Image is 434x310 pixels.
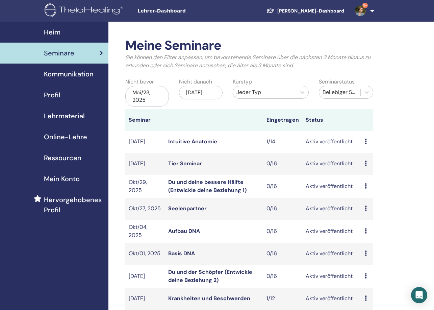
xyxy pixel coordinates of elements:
[263,109,302,131] th: Eingetragen
[44,132,87,142] span: Online-Lehre
[44,153,81,163] span: Ressourcen
[302,153,361,175] td: Aktiv veröffentlicht
[168,268,252,284] a: Du und der Schöpfer (Entwickle deine Beziehung 2)
[44,111,85,121] span: Lehrmaterial
[302,243,361,265] td: Aktiv veröffentlicht
[125,175,164,198] td: Okt/29, 2025
[263,153,302,175] td: 0/16
[45,3,125,19] img: logo.png
[168,178,247,194] a: Du und deine bessere Hälfte (Entwickle deine Beziehung 1)
[263,131,302,153] td: 1/14
[302,288,361,310] td: Aktiv veröffentlicht
[411,287,427,303] div: Open Intercom Messenger
[125,131,164,153] td: [DATE]
[44,174,80,184] span: Mein Konto
[125,78,154,86] label: Nicht bevor
[168,160,202,167] a: Tier Seminar
[125,243,164,265] td: Okt/01, 2025
[362,3,368,8] span: 9+
[355,5,366,16] img: default.jpg
[302,198,361,220] td: Aktiv veröffentlicht
[44,195,103,215] span: Hervorgehobenes Profil
[319,78,355,86] label: Seminarstatus
[168,228,200,235] a: Aufbau DNA
[323,88,357,96] div: Beliebiger Status
[236,88,292,96] div: Jeder Typ
[266,8,275,14] img: graduation-cap-white.svg
[125,198,164,220] td: Okt/27, 2025
[168,205,207,212] a: Seelenpartner
[168,295,250,302] a: Krankheiten und Beschwerden
[302,220,361,243] td: Aktiv veröffentlicht
[44,90,60,100] span: Profil
[125,220,164,243] td: Okt/04, 2025
[125,153,164,175] td: [DATE]
[44,69,94,79] span: Kommunikation
[125,38,373,53] h2: Meine Seminare
[302,131,361,153] td: Aktiv veröffentlicht
[125,288,164,310] td: [DATE]
[168,138,217,145] a: Intuitive Anatomie
[125,265,164,288] td: [DATE]
[168,250,195,257] a: Basis DNA
[263,198,302,220] td: 0/16
[44,48,74,58] span: Seminare
[302,175,361,198] td: Aktiv veröffentlicht
[125,109,164,131] th: Seminar
[125,53,373,70] p: Sie können den Filter anpassen, um bevorstehende Seminare über die nächsten 3 Monate hinaus zu er...
[44,27,60,37] span: Heim
[302,109,361,131] th: Status
[261,5,350,17] a: [PERSON_NAME]-Dashboard
[302,265,361,288] td: Aktiv veröffentlicht
[179,78,212,86] label: Nicht danach
[263,220,302,243] td: 0/16
[263,243,302,265] td: 0/16
[263,175,302,198] td: 0/16
[179,86,223,99] div: [DATE]
[263,265,302,288] td: 0/16
[263,288,302,310] td: 1/12
[125,86,169,107] div: Mai/23, 2025
[137,7,239,15] span: Lehrer-Dashboard
[233,78,252,86] label: Kurstyp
